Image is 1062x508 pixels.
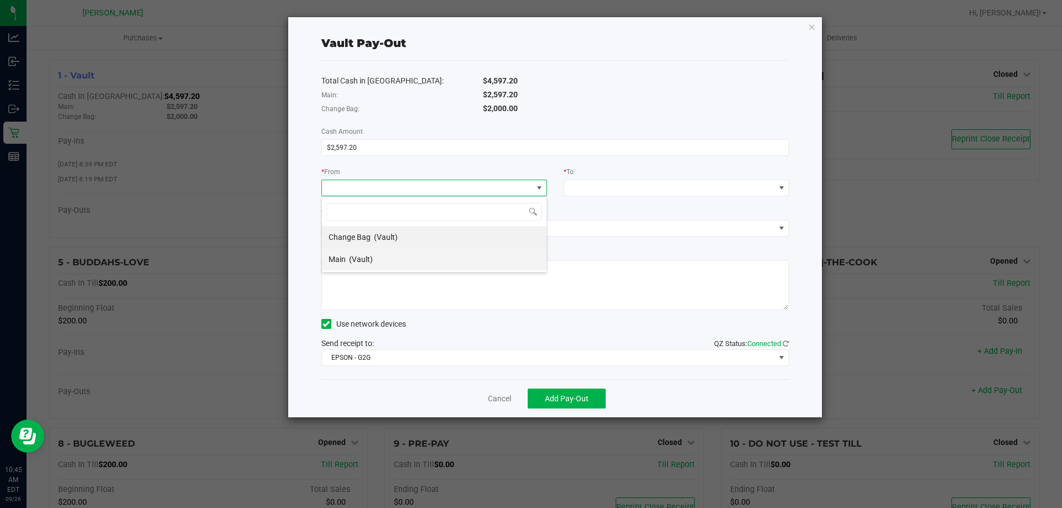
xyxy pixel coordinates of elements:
span: Change Bag [329,233,371,242]
label: From [321,167,340,177]
span: Main [329,255,346,264]
span: Connected [747,339,781,348]
span: (Vault) [349,255,373,264]
a: Cancel [488,393,511,405]
iframe: Resource center [11,420,44,453]
span: Main: [321,91,338,99]
span: $2,000.00 [483,104,518,113]
span: EPSON - G2G [322,350,775,365]
label: Use network devices [321,318,406,330]
span: $4,597.20 [483,76,518,85]
span: (Vault) [374,233,398,242]
span: QZ Status: [714,339,789,348]
span: Cash Amount [321,128,363,135]
div: Vault Pay-Out [321,35,406,51]
span: Change Bag: [321,105,360,113]
button: Add Pay-Out [528,389,606,409]
span: Total Cash in [GEOGRAPHIC_DATA]: [321,76,444,85]
span: Send receipt to: [321,339,374,348]
span: Add Pay-Out [545,394,589,403]
label: To [564,167,574,177]
span: $2,597.20 [483,90,518,99]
